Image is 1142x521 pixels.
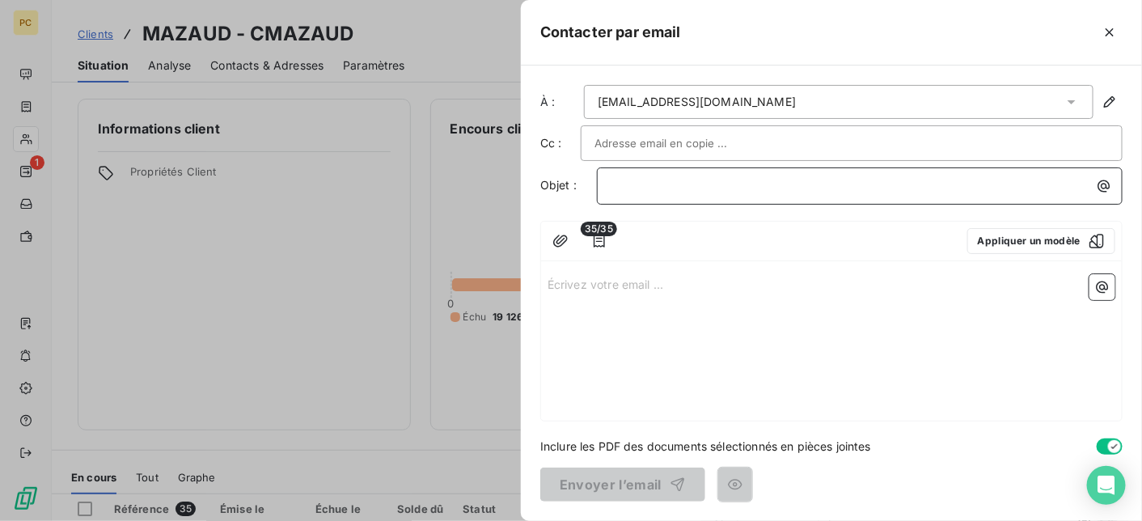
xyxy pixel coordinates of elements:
span: 35/35 [581,222,617,236]
label: À : [540,94,581,110]
span: Objet : [540,178,577,192]
div: Open Intercom Messenger [1087,466,1126,505]
span: Inclure les PDF des documents sélectionnés en pièces jointes [540,438,871,455]
div: [EMAIL_ADDRESS][DOMAIN_NAME] [598,94,796,110]
button: Envoyer l’email [540,468,705,502]
label: Cc : [540,135,581,151]
h5: Contacter par email [540,21,681,44]
button: Appliquer un modèle [967,228,1115,254]
input: Adresse email en copie ... [594,131,768,155]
